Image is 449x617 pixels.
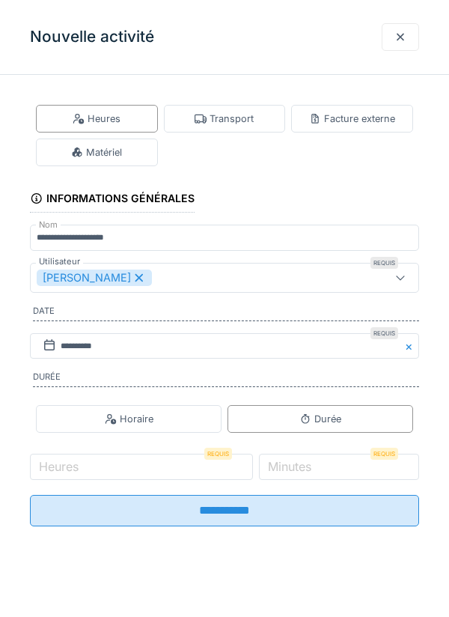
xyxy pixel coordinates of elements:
[71,145,122,159] div: Matériel
[370,327,398,339] div: Requis
[33,371,419,387] label: Durée
[403,333,419,359] button: Close
[30,28,154,46] h3: Nouvelle activité
[265,458,314,475] label: Minutes
[36,255,83,268] label: Utilisateur
[309,112,395,126] div: Facture externe
[30,187,195,213] div: Informations générales
[36,219,61,231] label: Nom
[36,458,82,475] label: Heures
[73,112,120,126] div: Heures
[299,412,341,426] div: Durée
[105,412,153,426] div: Horaire
[204,448,232,460] div: Requis
[195,112,254,126] div: Transport
[370,257,398,269] div: Requis
[370,448,398,460] div: Requis
[37,270,152,286] div: [PERSON_NAME]
[33,305,419,321] label: Date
